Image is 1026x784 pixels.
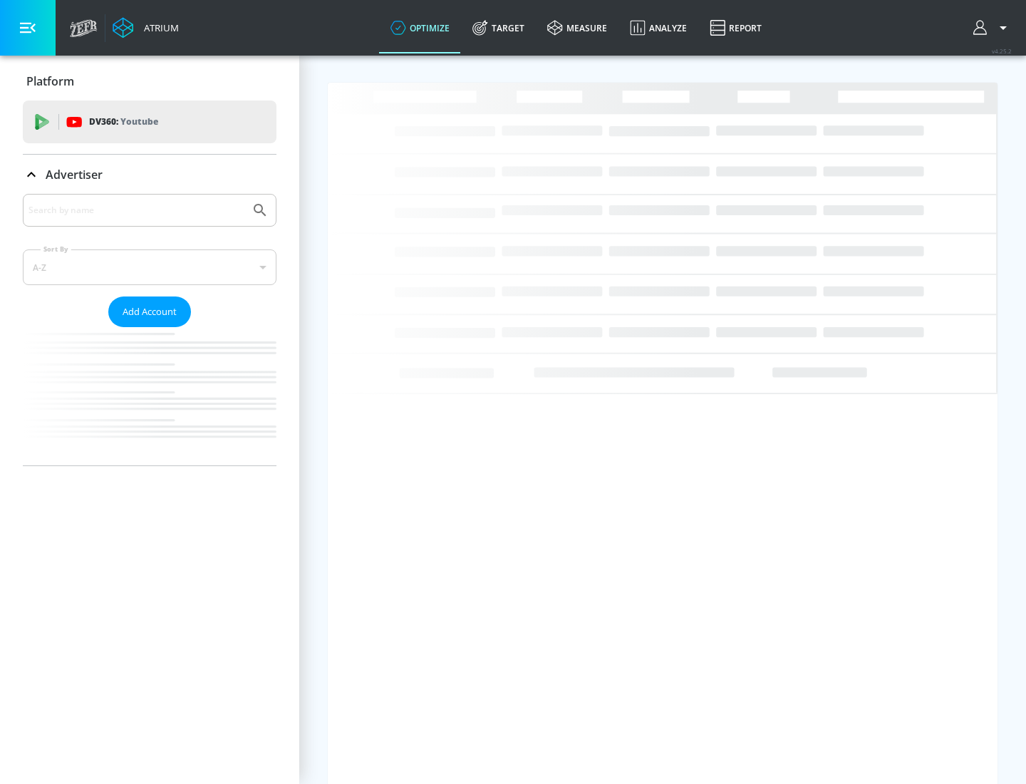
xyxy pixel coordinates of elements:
[120,114,158,129] p: Youtube
[23,194,276,465] div: Advertiser
[89,114,158,130] p: DV360:
[23,100,276,143] div: DV360: Youtube
[41,244,71,254] label: Sort By
[46,167,103,182] p: Advertiser
[379,2,461,53] a: optimize
[28,201,244,220] input: Search by name
[26,73,74,89] p: Platform
[113,17,179,38] a: Atrium
[123,304,177,320] span: Add Account
[108,296,191,327] button: Add Account
[698,2,773,53] a: Report
[23,249,276,285] div: A-Z
[138,21,179,34] div: Atrium
[23,61,276,101] div: Platform
[23,155,276,195] div: Advertiser
[536,2,618,53] a: measure
[461,2,536,53] a: Target
[23,327,276,465] nav: list of Advertiser
[618,2,698,53] a: Analyze
[992,47,1012,55] span: v 4.25.2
